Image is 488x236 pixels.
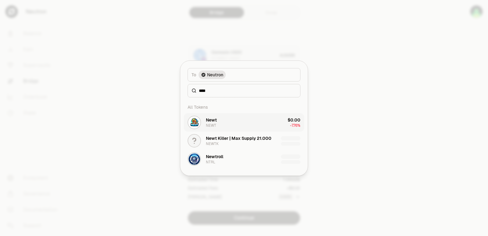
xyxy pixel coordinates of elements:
[188,68,300,82] button: ToNeutron LogoNeutron
[206,117,217,123] div: Newt
[184,150,304,168] button: NTRL LogoNewtrollNTRL
[206,160,215,165] div: NTRL
[206,123,216,128] div: NEWT
[206,154,223,160] div: Newtroll
[188,153,200,165] img: NTRL Logo
[188,116,200,129] img: NEWT Logo
[202,73,205,77] img: Neutron Logo
[192,72,196,78] span: To
[206,135,271,141] div: Newt Killer | Max Supply 21.000
[207,72,223,78] span: Neutron
[184,113,304,132] button: NEWT LogoNewtNEWT$0.00-7.76%
[184,132,304,150] button: Newt Killer | Max Supply 21.000NEWTK
[288,117,300,123] div: $0.00
[206,141,219,146] div: NEWTK
[184,101,304,113] div: All Tokens
[290,123,300,128] span: -7.76%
